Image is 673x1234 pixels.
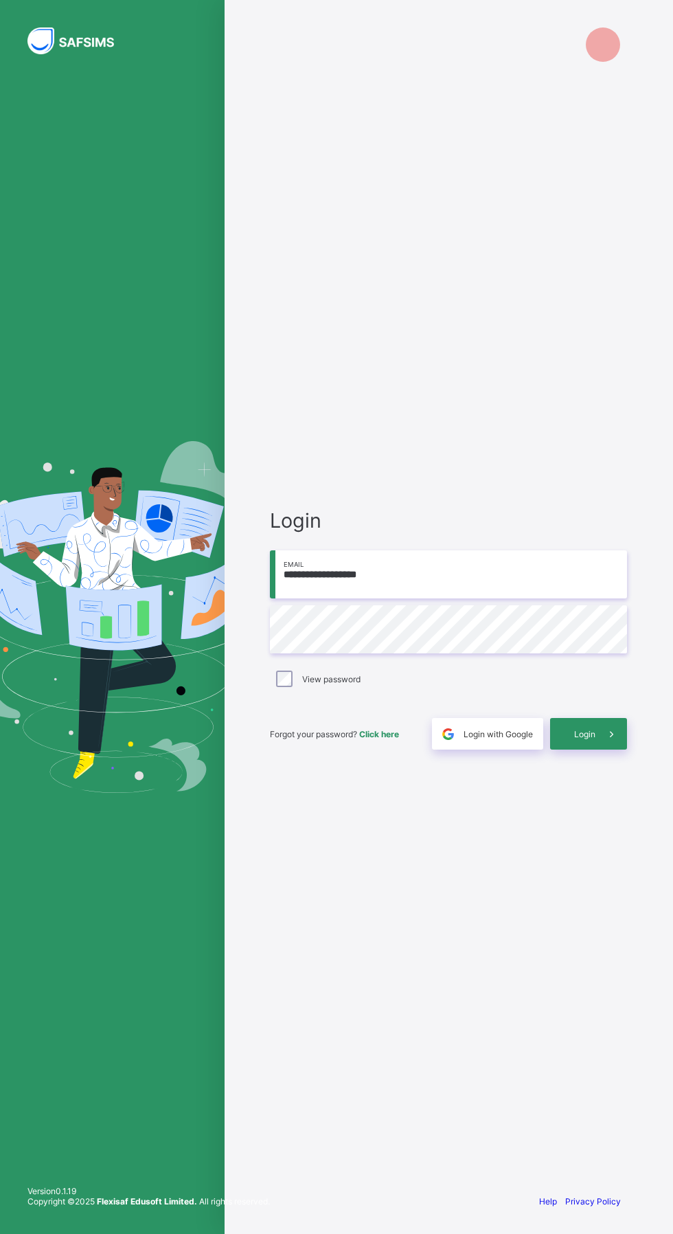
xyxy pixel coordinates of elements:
[539,1196,557,1207] a: Help
[270,729,399,739] span: Forgot your password?
[440,726,456,742] img: google.396cfc9801f0270233282035f929180a.svg
[27,27,130,54] img: SAFSIMS Logo
[464,729,533,739] span: Login with Google
[359,729,399,739] a: Click here
[97,1196,197,1207] strong: Flexisaf Edusoft Limited.
[574,729,595,739] span: Login
[565,1196,621,1207] a: Privacy Policy
[302,674,361,684] label: View password
[270,508,627,532] span: Login
[27,1196,270,1207] span: Copyright © 2025 All rights reserved.
[27,1186,270,1196] span: Version 0.1.19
